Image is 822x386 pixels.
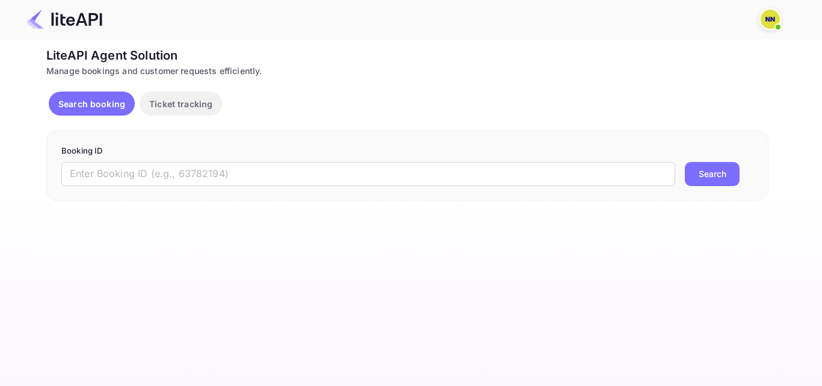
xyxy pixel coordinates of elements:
[46,64,768,77] div: Manage bookings and customer requests efficiently.
[61,162,675,186] input: Enter Booking ID (e.g., 63782194)
[46,46,768,64] div: LiteAPI Agent Solution
[685,162,740,186] button: Search
[61,145,753,157] p: Booking ID
[58,98,125,110] p: Search booking
[26,10,102,29] img: LiteAPI Logo
[149,98,212,110] p: Ticket tracking
[761,10,780,29] img: N/A N/A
